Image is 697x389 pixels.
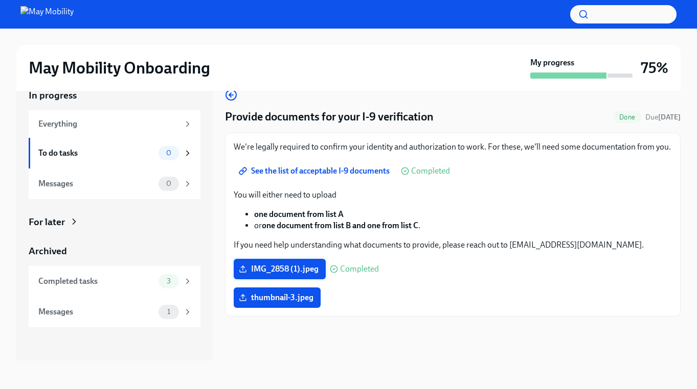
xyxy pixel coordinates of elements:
[38,276,154,287] div: Completed tasks
[29,215,65,229] div: For later
[29,266,200,297] a: Completed tasks3
[29,110,200,138] a: Everything
[340,265,379,273] span: Completed
[411,167,450,175] span: Completed
[29,138,200,168] a: To do tasks0
[234,161,397,181] a: See the list of acceptable I-9 documents
[29,215,200,229] a: For later
[160,180,177,187] span: 0
[161,277,177,285] span: 3
[29,297,200,327] a: Messages1
[254,209,344,219] strong: one document from list A
[241,264,319,274] span: IMG_2858 (1).jpeg
[20,6,74,22] img: May Mobility
[29,168,200,199] a: Messages0
[234,141,672,153] p: We're legally required to confirm your identity and authorization to work. For these, we'll need ...
[160,149,177,157] span: 0
[262,221,418,230] strong: one document from list B and one from list C
[658,113,681,121] strong: [DATE]
[234,189,672,201] p: You will either need to upload
[645,113,681,121] span: Due
[234,259,326,279] label: IMG_2858 (1).jpeg
[29,89,200,102] a: In progress
[234,287,321,308] label: thumbnail-3.jpeg
[254,220,672,231] li: or .
[225,109,434,125] h4: Provide documents for your I-9 verification
[241,166,390,176] span: See the list of acceptable I-9 documents
[38,178,154,189] div: Messages
[530,57,574,68] strong: My progress
[613,113,641,121] span: Done
[38,118,179,130] div: Everything
[38,148,154,159] div: To do tasks
[29,58,210,78] h2: May Mobility Onboarding
[645,112,681,122] span: September 15th, 2025 09:00
[161,308,176,315] span: 1
[29,245,200,258] a: Archived
[641,59,668,77] h3: 75%
[234,239,672,251] p: If you need help understanding what documents to provide, please reach out to [EMAIL_ADDRESS][DOM...
[241,293,313,303] span: thumbnail-3.jpeg
[38,306,154,318] div: Messages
